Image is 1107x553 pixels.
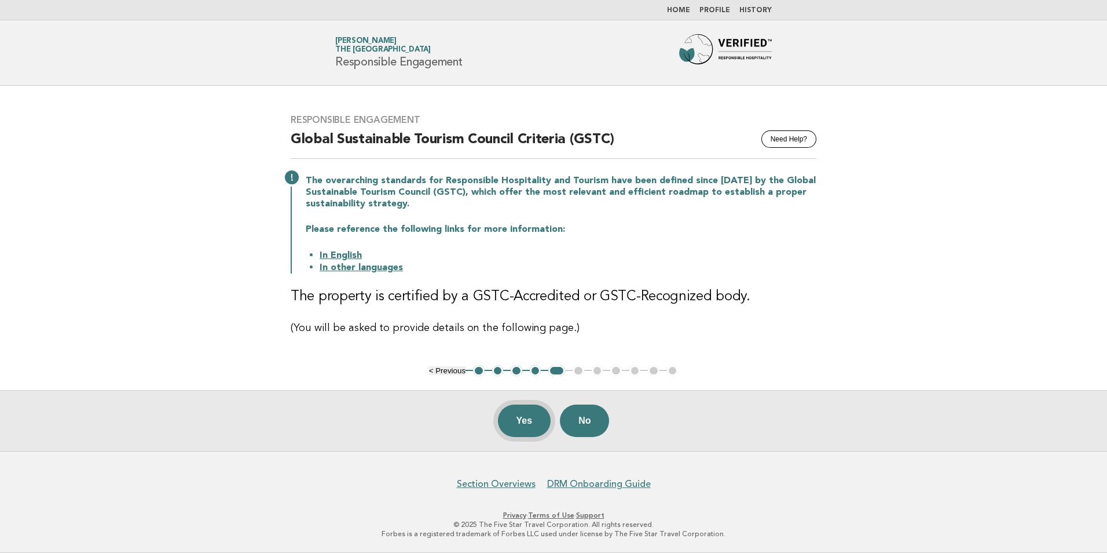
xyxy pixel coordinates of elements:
button: 5 [548,365,565,377]
a: Home [667,7,690,14]
a: DRM Onboarding Guide [547,478,651,490]
button: 2 [492,365,504,377]
a: In English [320,251,362,260]
a: History [739,7,772,14]
p: The overarching standards for Responsible Hospitality and Tourism have been defined since [DATE] ... [306,175,816,210]
a: Profile [699,7,730,14]
button: 3 [511,365,522,377]
button: 1 [473,365,485,377]
h3: Responsible Engagement [291,114,816,126]
button: 4 [530,365,541,377]
a: [PERSON_NAME]The [GEOGRAPHIC_DATA] [335,37,431,53]
a: In other languages [320,263,403,272]
p: (You will be asked to provide details on the following page.) [291,320,816,336]
h2: Global Sustainable Tourism Council Criteria (GSTC) [291,130,816,159]
button: < Previous [429,366,465,375]
p: Please reference the following links for more information: [306,224,816,235]
a: Terms of Use [528,511,574,519]
a: Section Overviews [457,478,536,490]
p: © 2025 The Five Star Travel Corporation. All rights reserved. [199,520,908,529]
a: Support [576,511,604,519]
p: Forbes is a registered trademark of Forbes LLC used under license by The Five Star Travel Corpora... [199,529,908,539]
button: No [560,405,609,437]
h1: Responsible Engagement [335,38,463,68]
button: Yes [498,405,551,437]
span: The [GEOGRAPHIC_DATA] [335,46,431,54]
button: Need Help? [761,130,816,148]
img: Forbes Travel Guide [679,34,772,71]
a: Privacy [503,511,526,519]
p: · · [199,511,908,520]
h3: The property is certified by a GSTC-Accredited or GSTC-Recognized body. [291,288,816,306]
